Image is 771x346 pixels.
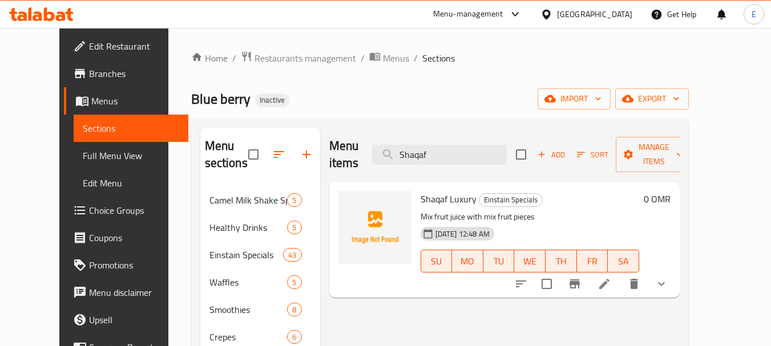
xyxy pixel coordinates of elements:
[200,241,320,268] div: Einstain Specials43
[74,142,188,169] a: Full Menu View
[241,51,356,66] a: Restaurants management
[83,121,179,135] span: Sections
[625,140,683,169] span: Manage items
[89,39,179,53] span: Edit Restaurant
[89,286,179,299] span: Menu disclaimer
[200,296,320,323] div: Smoothies8
[536,148,567,161] span: Add
[547,92,602,106] span: import
[191,51,689,66] nav: breadcrumb
[89,313,179,327] span: Upsell
[200,186,320,214] div: Camel Milk Shake Special5
[284,250,301,260] span: 43
[64,279,188,306] a: Menu disclaimer
[479,193,542,206] span: Einstain Specials
[288,304,301,315] span: 8
[483,250,515,272] button: TU
[209,248,284,262] span: Einstain Specials
[287,303,301,316] div: items
[200,268,320,296] div: Waffles5
[507,270,535,298] button: sort-choices
[288,222,301,233] span: 5
[421,250,453,272] button: SU
[287,275,301,289] div: items
[89,67,179,80] span: Branches
[433,7,503,21] div: Menu-management
[255,51,356,65] span: Restaurants management
[421,210,639,224] p: Mix fruit juice with mix fruit pieces
[421,190,477,207] span: Shaqaf Luxury
[74,169,188,197] a: Edit Menu
[283,248,301,262] div: items
[287,193,301,207] div: items
[74,115,188,142] a: Sections
[209,303,288,316] span: Smoothies
[64,87,188,115] a: Menus
[265,141,293,168] span: Sort sections
[232,51,236,65] li: /
[89,258,179,272] span: Promotions
[538,88,611,109] button: import
[561,270,588,298] button: Branch-specific-item
[361,51,365,65] li: /
[288,332,301,343] span: 6
[550,253,572,270] span: TH
[287,221,301,234] div: items
[64,251,188,279] a: Promotions
[191,86,251,112] span: Blue berry
[514,250,546,272] button: WE
[414,51,418,65] li: /
[488,253,510,270] span: TU
[533,146,570,164] button: Add
[452,250,483,272] button: MO
[509,143,533,166] span: Select section
[209,221,288,234] span: Healthy Drinks
[372,145,507,165] input: search
[209,193,288,207] span: Camel Milk Shake Special
[89,231,179,245] span: Coupons
[209,275,288,289] span: Waffles
[200,214,320,241] div: Healthy Drinks5
[577,250,608,272] button: FR
[598,277,611,291] a: Edit menu item
[287,330,301,344] div: items
[426,253,448,270] span: SU
[83,149,179,162] span: Full Menu View
[205,137,248,172] h2: Menu sections
[608,250,639,272] button: SA
[191,51,228,65] a: Home
[383,51,409,65] span: Menus
[570,146,616,164] span: Sort items
[338,191,411,264] img: Shaqaf Luxury
[64,60,188,87] a: Branches
[752,8,756,21] span: E
[64,306,188,333] a: Upsell
[615,88,689,109] button: export
[369,51,409,66] a: Menus
[209,330,288,344] span: Crepes
[431,229,494,239] span: [DATE] 12:48 AM
[574,146,611,164] button: Sort
[288,195,301,206] span: 5
[91,94,179,108] span: Menus
[616,137,692,172] button: Manage items
[64,224,188,251] a: Coupons
[582,253,604,270] span: FR
[519,253,541,270] span: WE
[655,277,668,291] svg: Show Choices
[255,93,289,107] div: Inactive
[648,270,675,298] button: show more
[577,148,608,161] span: Sort
[620,270,648,298] button: delete
[612,253,635,270] span: SA
[64,197,188,224] a: Choice Groups
[624,92,680,106] span: export
[83,176,179,190] span: Edit Menu
[64,32,188,60] a: Edit Restaurant
[241,143,265,166] span: Select all sections
[89,203,179,217] span: Choice Groups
